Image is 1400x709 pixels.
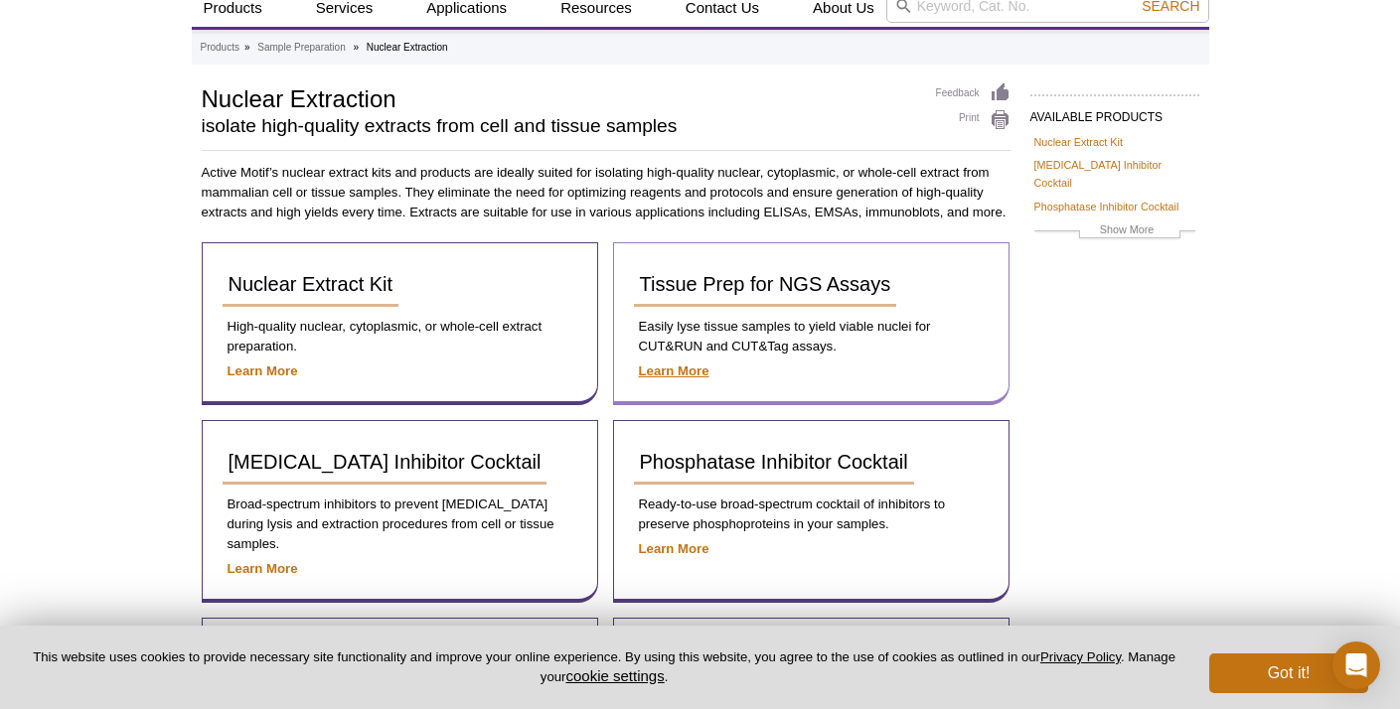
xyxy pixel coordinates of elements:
[1332,641,1380,689] div: Open Intercom Messenger
[1034,133,1123,151] a: Nuclear Extract Kit
[634,317,989,356] p: Easily lyse tissue samples to yield viable nuclei for CUT&RUN and CUT&Tag assays.
[639,363,709,378] a: Learn More
[1034,198,1179,215] a: Phosphatase Inhibitor Cocktail
[1034,220,1195,243] a: Show More
[634,441,914,485] a: Phosphatase Inhibitor Cocktail
[367,42,448,53] li: Nuclear Extraction
[634,263,897,307] a: Tissue Prep for NGS Assays
[565,667,664,684] button: cookie settings
[1209,653,1368,693] button: Got it!
[223,441,547,485] a: [MEDICAL_DATA] Inhibitor Cocktail
[228,363,298,378] a: Learn More
[32,648,1176,686] p: This website uses cookies to provide necessary site functionality and improve your online experie...
[202,117,916,135] h2: isolate high-quality extracts from cell and tissue samples
[201,39,239,57] a: Products
[1034,156,1195,192] a: [MEDICAL_DATA] Inhibitor Cocktail
[244,42,250,53] li: »
[202,163,1011,222] p: Active Motif’s nuclear extract kits and products are ideally suited for isolating high-quality nu...
[640,273,891,295] span: Tissue Prep for NGS Assays
[936,109,1011,131] a: Print
[1040,649,1121,664] a: Privacy Policy
[223,263,399,307] a: Nuclear Extract Kit
[223,495,577,554] p: Broad-spectrum inhibitors to prevent [MEDICAL_DATA] during lysis and extraction procedures from c...
[353,42,359,53] li: »
[223,317,577,356] p: High-quality nuclear, cytoplasmic, or whole-cell extract preparation.
[229,273,393,295] span: Nuclear Extract Kit
[936,82,1011,104] a: Feedback
[202,82,916,112] h1: Nuclear Extraction
[228,561,298,576] a: Learn More
[1030,94,1199,130] h2: AVAILABLE PRODUCTS
[634,495,989,534] p: Ready-to-use broad-spectrum cocktail of inhibitors to preserve phosphoproteins in your samples.
[229,451,542,473] span: [MEDICAL_DATA] Inhibitor Cocktail
[640,451,908,473] span: Phosphatase Inhibitor Cocktail
[257,39,345,57] a: Sample Preparation
[639,541,709,556] a: Learn More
